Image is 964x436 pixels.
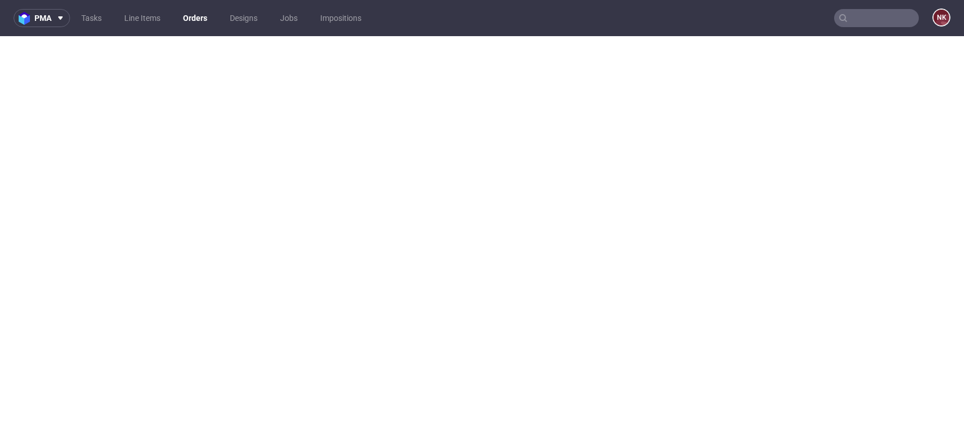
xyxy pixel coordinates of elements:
[34,14,51,22] span: pma
[934,10,949,25] figcaption: NK
[19,12,34,25] img: logo
[75,9,108,27] a: Tasks
[117,9,167,27] a: Line Items
[273,9,304,27] a: Jobs
[14,9,70,27] button: pma
[313,9,368,27] a: Impositions
[176,9,214,27] a: Orders
[223,9,264,27] a: Designs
